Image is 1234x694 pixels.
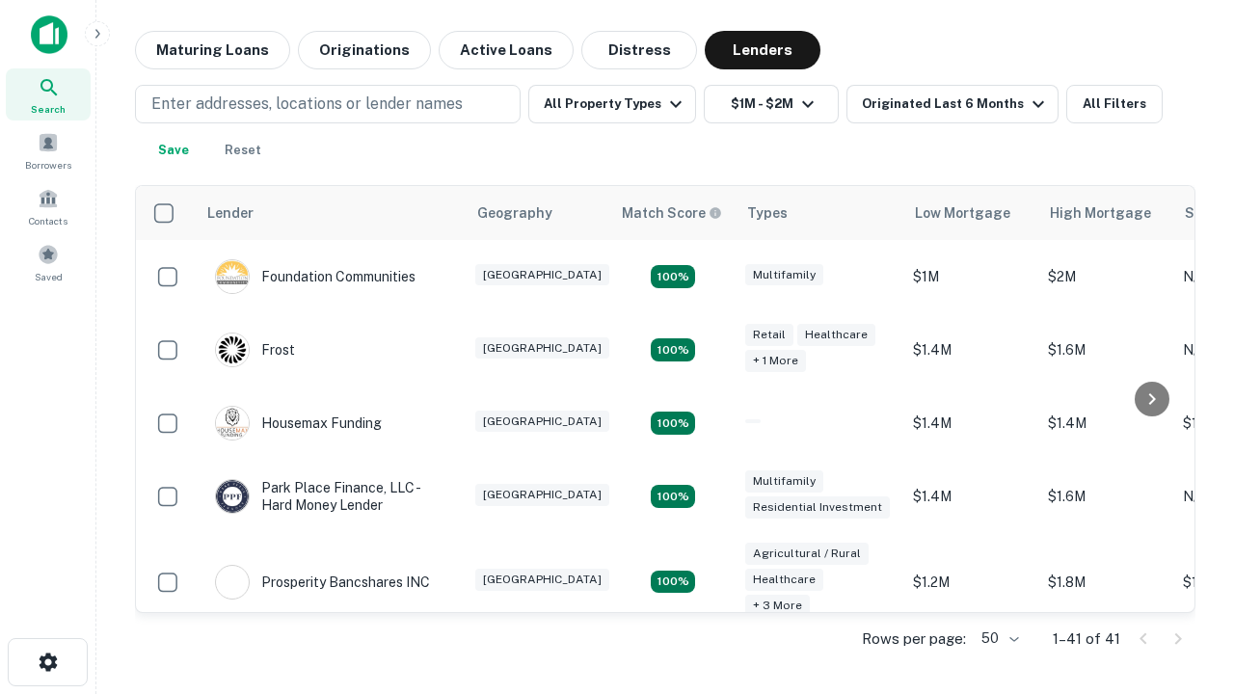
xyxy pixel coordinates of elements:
[298,31,431,69] button: Originations
[745,470,823,493] div: Multifamily
[35,269,63,284] span: Saved
[622,202,718,224] h6: Match Score
[466,186,610,240] th: Geography
[622,202,722,224] div: Capitalize uses an advanced AI algorithm to match your search with the best lender. The match sco...
[475,264,609,286] div: [GEOGRAPHIC_DATA]
[215,479,446,514] div: Park Place Finance, LLC - Hard Money Lender
[903,533,1038,630] td: $1.2M
[135,85,521,123] button: Enter addresses, locations or lender names
[1038,186,1173,240] th: High Mortgage
[143,131,204,170] button: Save your search to get updates of matches that match your search criteria.
[745,543,869,565] div: Agricultural / Rural
[974,625,1022,653] div: 50
[25,157,71,173] span: Borrowers
[215,565,430,600] div: Prosperity Bancshares INC
[704,85,839,123] button: $1M - $2M
[745,324,793,346] div: Retail
[216,260,249,293] img: picture
[903,240,1038,313] td: $1M
[745,264,823,286] div: Multifamily
[651,485,695,508] div: Matching Properties: 4, hasApolloMatch: undefined
[745,595,810,617] div: + 3 more
[29,213,67,228] span: Contacts
[6,124,91,176] a: Borrowers
[196,186,466,240] th: Lender
[1038,240,1173,313] td: $2M
[745,569,823,591] div: Healthcare
[797,324,875,346] div: Healthcare
[475,411,609,433] div: [GEOGRAPHIC_DATA]
[528,85,696,123] button: All Property Types
[215,259,416,294] div: Foundation Communities
[31,101,66,117] span: Search
[6,68,91,120] a: Search
[151,93,463,116] p: Enter addresses, locations or lender names
[1038,533,1173,630] td: $1.8M
[477,201,552,225] div: Geography
[1066,85,1163,123] button: All Filters
[651,265,695,288] div: Matching Properties: 4, hasApolloMatch: undefined
[6,180,91,232] a: Contacts
[1038,313,1173,387] td: $1.6M
[1138,478,1234,571] iframe: Chat Widget
[207,201,254,225] div: Lender
[903,313,1038,387] td: $1.4M
[651,338,695,361] div: Matching Properties: 4, hasApolloMatch: undefined
[135,31,290,69] button: Maturing Loans
[651,412,695,435] div: Matching Properties: 4, hasApolloMatch: undefined
[745,350,806,372] div: + 1 more
[1050,201,1151,225] div: High Mortgage
[6,236,91,288] a: Saved
[1038,387,1173,460] td: $1.4M
[216,407,249,440] img: picture
[212,131,274,170] button: Reset
[439,31,574,69] button: Active Loans
[915,201,1010,225] div: Low Mortgage
[215,333,295,367] div: Frost
[475,569,609,591] div: [GEOGRAPHIC_DATA]
[862,627,966,651] p: Rows per page:
[216,334,249,366] img: picture
[846,85,1059,123] button: Originated Last 6 Months
[705,31,820,69] button: Lenders
[581,31,697,69] button: Distress
[1053,627,1120,651] p: 1–41 of 41
[903,186,1038,240] th: Low Mortgage
[31,15,67,54] img: capitalize-icon.png
[475,337,609,360] div: [GEOGRAPHIC_DATA]
[475,484,609,506] div: [GEOGRAPHIC_DATA]
[862,93,1050,116] div: Originated Last 6 Months
[216,566,249,599] img: picture
[903,387,1038,460] td: $1.4M
[745,496,890,519] div: Residential Investment
[610,186,736,240] th: Capitalize uses an advanced AI algorithm to match your search with the best lender. The match sco...
[903,460,1038,533] td: $1.4M
[736,186,903,240] th: Types
[1038,460,1173,533] td: $1.6M
[651,571,695,594] div: Matching Properties: 7, hasApolloMatch: undefined
[215,406,382,440] div: Housemax Funding
[747,201,788,225] div: Types
[216,480,249,513] img: picture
